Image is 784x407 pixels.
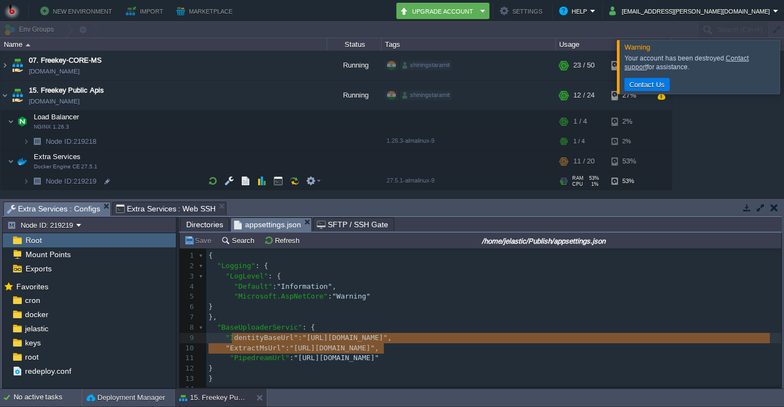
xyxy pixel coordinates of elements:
[400,60,452,70] div: shiningstaramit
[230,217,312,231] li: /home/jelastic/Publish/appsettings.json
[176,4,236,17] button: Marketplace
[180,323,197,333] div: 8
[217,323,303,331] span: "BaseUploaderServic"
[23,264,53,274] span: Exports
[29,133,45,150] img: AMDAwAAAACH5BAEAAAAALAAAAAABAAEAAAICRAEAOw==
[234,282,272,290] span: "Default"
[230,354,290,362] span: "PipedreamUrl"
[327,81,382,110] div: Running
[1,38,327,51] div: Name
[116,202,216,215] span: Extra Services : Web SSH
[45,177,98,186] span: 219219
[387,137,434,144] span: 1.26.3-almalinux-9
[29,66,79,77] a: [DOMAIN_NAME]
[611,51,647,80] div: 11%
[285,344,290,352] span: :
[10,81,25,110] img: AMDAwAAAACH5BAEAAAAALAAAAAABAAEAAAICRAEAOw==
[23,338,42,348] a: keys
[15,111,30,132] img: AMDAwAAAACH5BAEAAAAALAAAAAABAAEAAAICRAEAOw==
[46,137,73,145] span: Node ID:
[225,333,234,342] span: "I
[209,302,213,311] span: }
[234,333,298,342] span: dentityBaseUrl"
[556,38,671,51] div: Usage
[23,366,73,376] a: redeploy.conf
[180,353,197,363] div: 11
[209,364,213,372] span: }
[209,374,213,382] span: }
[8,150,14,172] img: AMDAwAAAACH5BAEAAAAALAAAAAABAAEAAAICRAEAOw==
[626,80,668,89] button: Contact Us
[217,262,255,270] span: "Logging"
[7,220,76,230] button: Node ID: 219219
[268,272,281,280] span: : {
[611,150,647,172] div: 53%
[234,218,301,232] span: appsettings.json
[14,282,50,291] span: Favorites
[45,177,98,186] a: Node ID:219219
[29,96,79,107] a: [DOMAIN_NAME]
[180,261,197,271] div: 2
[375,344,379,352] span: ,
[327,51,382,80] div: Running
[14,389,82,406] div: No active tasks
[264,235,303,245] button: Refresh
[573,111,587,132] div: 1 / 4
[186,218,223,231] span: Directories
[23,352,40,362] a: root
[33,153,82,161] a: Extra ServicesDocker Engine CE 27.5.1
[400,4,477,17] button: Upgrade Account
[46,177,73,185] span: Node ID:
[29,55,102,66] a: 07. Freekey-CORE-MS
[272,282,277,290] span: :
[180,384,197,394] div: 14
[611,173,647,190] div: 53%
[33,112,81,122] span: Load Balancer
[23,324,50,333] span: jelastic
[45,137,98,146] a: Node ID:219218
[277,282,332,290] span: "Information"
[180,291,197,302] div: 5
[23,235,44,245] a: Root
[1,81,9,110] img: AMDAwAAAACH5BAEAAAAALAAAAAABAAEAAAICRAEAOw==
[388,333,392,342] span: ,
[23,250,72,259] a: Mount Points
[34,124,69,130] span: NGINX 1.26.3
[572,181,583,187] span: CPU
[209,251,213,259] span: {
[400,90,452,100] div: shiningstaramit
[255,262,268,270] span: : {
[179,392,248,403] button: 15. Freekey Public Apis
[573,51,595,80] div: 23 / 50
[317,218,388,231] span: SFTP / SSH Gate
[26,44,30,46] img: AMDAwAAAACH5BAEAAAAALAAAAAABAAEAAAICRAEAOw==
[328,38,381,51] div: Status
[209,313,217,321] span: },
[29,173,45,190] img: AMDAwAAAACH5BAEAAAAALAAAAAABAAEAAAICRAEAOw==
[234,292,328,300] span: "Microsoft.AspNetCore"
[298,333,302,342] span: :
[180,251,197,261] div: 1
[10,51,25,80] img: AMDAwAAAACH5BAEAAAAALAAAAAABAAEAAAICRAEAOw==
[573,133,585,150] div: 1 / 4
[23,173,29,190] img: AMDAwAAAACH5BAEAAAAALAAAAAABAAEAAAICRAEAOw==
[332,292,370,300] span: "Warning"
[23,309,50,319] a: docker
[29,85,104,96] a: 15. Freekey Public Apis
[23,295,42,305] a: cron
[611,81,647,110] div: 27%
[14,282,50,291] a: Favorites
[382,38,555,51] div: Tags
[180,333,197,343] div: 9
[572,175,584,181] span: RAM
[34,163,97,170] span: Docker Engine CE 27.5.1
[33,113,81,121] a: Load BalancerNGINX 1.26.3
[1,51,9,80] img: AMDAwAAAACH5BAEAAAAALAAAAAABAAEAAAICRAEAOw==
[7,202,100,216] span: Extra Services : Configs
[573,150,595,172] div: 11 / 20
